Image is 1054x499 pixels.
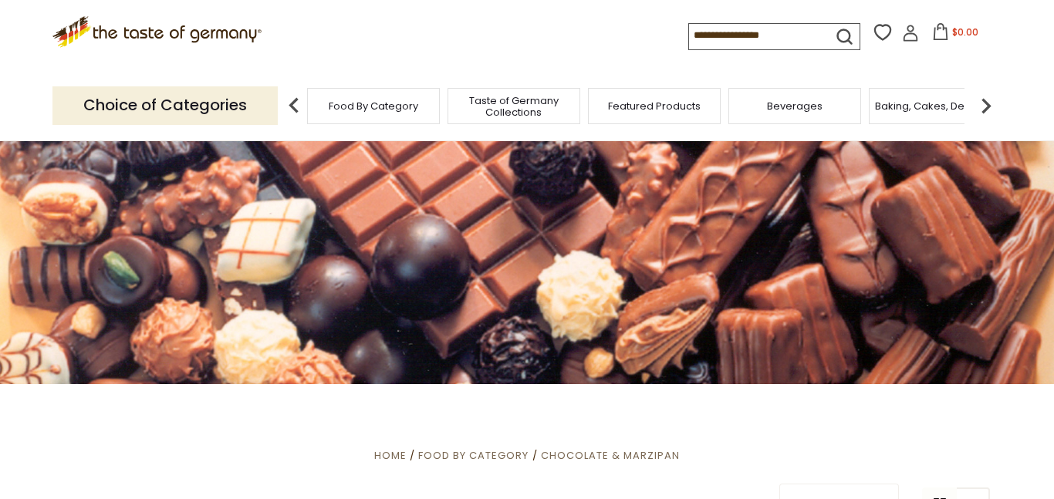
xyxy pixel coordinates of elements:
a: Taste of Germany Collections [452,95,576,118]
a: Featured Products [608,100,701,112]
p: Choice of Categories [52,86,278,124]
a: Home [374,448,407,463]
span: $0.00 [952,25,978,39]
a: Chocolate & Marzipan [541,448,680,463]
img: next arrow [971,90,1002,121]
button: $0.00 [922,23,988,46]
a: Beverages [767,100,823,112]
a: Baking, Cakes, Desserts [875,100,995,112]
a: Food By Category [329,100,418,112]
img: previous arrow [279,90,309,121]
a: Food By Category [418,448,529,463]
